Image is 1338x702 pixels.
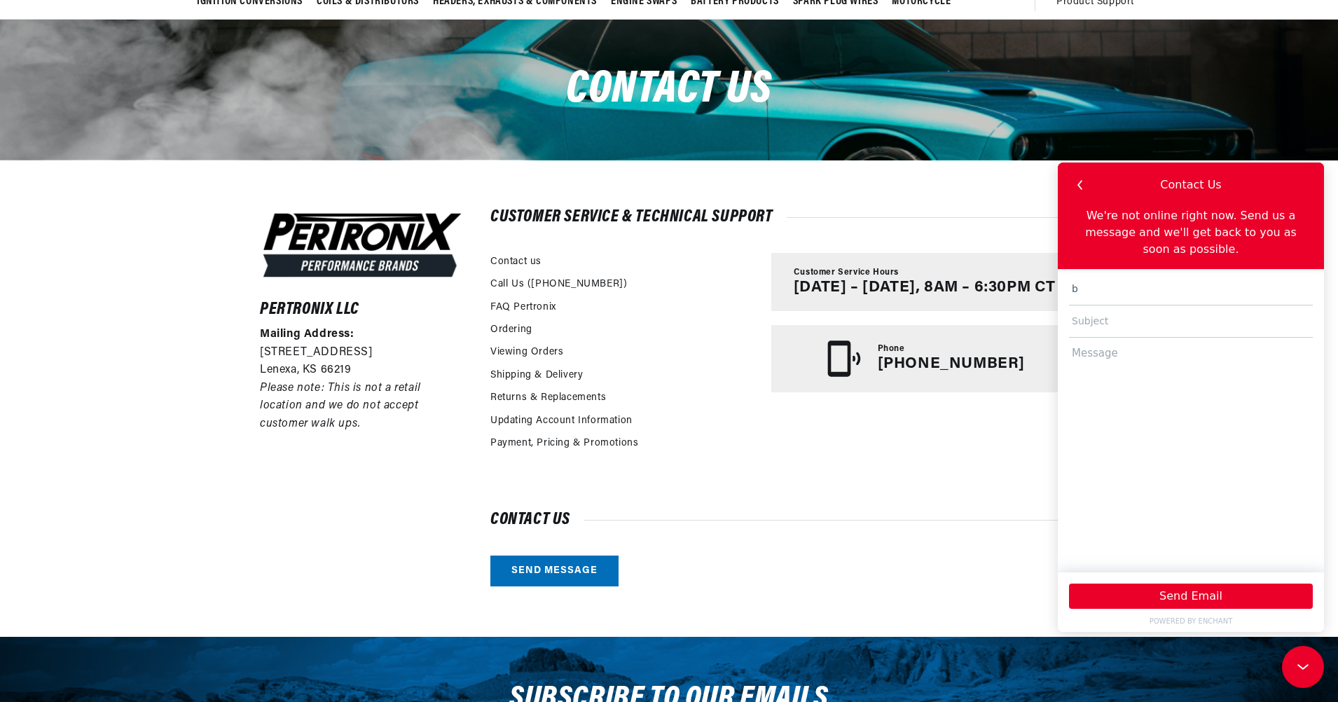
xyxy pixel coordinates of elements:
[566,67,772,113] span: Contact us
[260,303,464,317] h6: Pertronix LLC
[490,390,606,406] a: Returns & Replacements
[490,277,627,292] a: Call Us ([PHONE_NUMBER])
[11,143,255,175] input: Subject
[490,210,1078,224] h2: Customer Service & Technical Support
[490,322,532,338] a: Ordering
[260,344,464,362] p: [STREET_ADDRESS]
[260,329,354,340] strong: Mailing Address:
[260,383,421,429] em: Please note: This is not a retail location and we do not accept customer walk ups.
[102,14,163,31] div: Contact Us
[878,343,905,355] span: Phone
[11,421,255,446] button: Send Email
[6,453,261,464] a: POWERED BY ENCHANT
[794,267,899,279] span: Customer Service Hours
[490,413,633,429] a: Updating Account Information
[771,325,1078,392] a: Phone [PHONE_NUMBER]
[490,556,619,587] a: Send message
[878,355,1025,373] p: [PHONE_NUMBER]
[6,45,261,101] div: We're not online right now. Send us a message and we'll get back to you as soon as possible.
[490,513,1078,527] h2: Contact us
[490,436,638,451] a: Payment, Pricing & Promotions
[490,300,556,315] a: FAQ Pertronix
[490,345,563,360] a: Viewing Orders
[490,254,542,270] a: Contact us
[11,111,255,143] input: Email
[260,362,464,380] p: Lenexa, KS 66219
[490,368,583,383] a: Shipping & Delivery
[794,279,1056,297] p: [DATE] – [DATE], 8AM – 6:30PM CT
